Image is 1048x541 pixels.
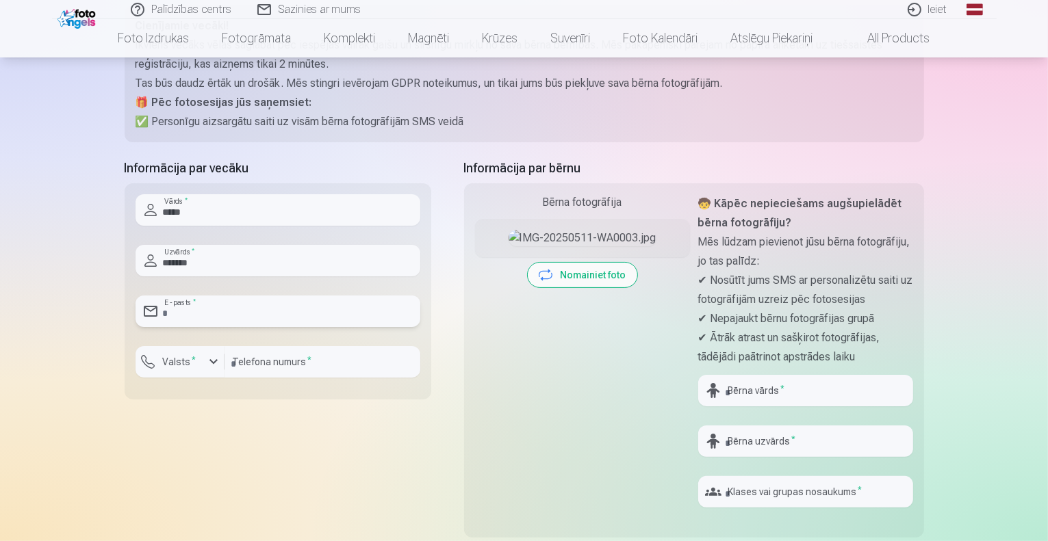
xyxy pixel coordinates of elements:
[715,19,830,57] a: Atslēgu piekariņi
[509,230,656,246] img: IMG-20250511-WA0003.jpg
[535,19,607,57] a: Suvenīri
[830,19,947,57] a: All products
[136,74,913,93] p: Tas būs daudz ērtāk un drošāk. Mēs stingri ievērojam GDPR noteikumus, un tikai jums būs piekļuve ...
[464,159,924,178] h5: Informācija par bērnu
[57,5,99,29] img: /fa1
[102,19,206,57] a: Foto izdrukas
[136,112,913,131] p: ✅ Personīgu aizsargātu saiti uz visām bērna fotogrāfijām SMS veidā
[698,233,913,271] p: Mēs lūdzam pievienot jūsu bērna fotogrāfiju, jo tas palīdz:
[466,19,535,57] a: Krūzes
[607,19,715,57] a: Foto kalendāri
[136,96,312,109] strong: 🎁 Pēc fotosesijas jūs saņemsiet:
[125,159,431,178] h5: Informācija par vecāku
[136,346,225,378] button: Valsts*
[206,19,308,57] a: Fotogrāmata
[475,194,690,211] div: Bērna fotogrāfija
[157,355,202,369] label: Valsts
[698,328,913,367] p: ✔ Ātrāk atrast un sašķirot fotogrāfijas, tādējādi paātrinot apstrādes laiku
[698,271,913,309] p: ✔ Nosūtīt jums SMS ar personalizētu saiti uz fotogrāfijām uzreiz pēc fotosesijas
[528,263,637,287] button: Nomainiet foto
[698,309,913,328] p: ✔ Nepajaukt bērnu fotogrāfijas grupā
[308,19,392,57] a: Komplekti
[698,197,902,229] strong: 🧒 Kāpēc nepieciešams augšupielādēt bērna fotogrāfiju?
[392,19,466,57] a: Magnēti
